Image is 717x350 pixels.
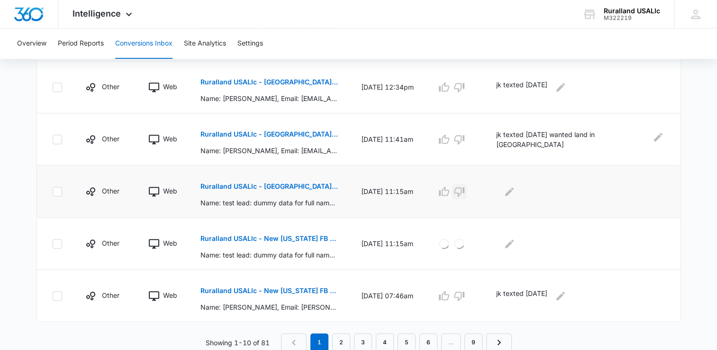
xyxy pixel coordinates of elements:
button: Edit Comments [553,288,568,304]
p: Name: [PERSON_NAME], Email: [PERSON_NAME][EMAIL_ADDRESS][PERSON_NAME][DOMAIN_NAME], Phone: [PHONE... [200,302,338,312]
p: Web [163,238,177,248]
button: Settings [237,28,263,59]
td: [DATE] 11:15am [350,218,425,270]
p: Name: test lead: dummy data for full name, Email: [EMAIL_ADDRESS][DOMAIN_NAME], Phone: test lead:... [200,250,338,260]
button: Ruralland USALlc - New [US_STATE] FB Lead - M360 Notificaion [200,279,338,302]
p: Other [102,290,119,300]
p: Name: [PERSON_NAME], Email: [EMAIL_ADDRESS][DOMAIN_NAME], Phone: [PHONE_NUMBER] Are you intereste... [200,146,338,156]
p: Other [102,186,119,196]
td: [DATE] 07:46am [350,270,425,322]
p: Web [163,134,177,144]
p: Name: [PERSON_NAME], Email: [EMAIL_ADDRESS], Phone: [PHONE_NUMBER] Are you interested in our fina... [200,93,338,103]
button: Ruralland USALlc - New [US_STATE] FB Lead - M360 Notificaion [200,227,338,250]
p: jk texted [DATE] [496,288,547,304]
p: Other [102,238,119,248]
p: Other [102,134,119,144]
button: Edit Comments [651,129,665,145]
button: Edit Comments [502,236,517,251]
td: [DATE] 12:34pm [350,61,425,113]
p: jk texted [DATE] wanted land in [GEOGRAPHIC_DATA] [496,129,646,149]
p: Ruralland USALlc - New [US_STATE] FB Lead - M360 Notificaion [200,287,338,294]
p: Name: test lead: dummy data for full name, Email: [EMAIL_ADDRESS][DOMAIN_NAME], Phone: test lead:... [200,198,338,208]
p: Ruralland USALlc - [GEOGRAPHIC_DATA][US_STATE] FB Lead - M360 Notificaion [200,183,338,190]
button: Period Reports [58,28,104,59]
button: Edit Comments [502,184,517,199]
p: jk texted [DATE] [496,80,547,95]
p: Ruralland USALlc - [GEOGRAPHIC_DATA][US_STATE] FB Lead - M360 Notificaion [200,131,338,138]
p: Web [163,186,177,196]
p: Ruralland USALlc - New [US_STATE] FB Lead - M360 Notificaion [200,235,338,242]
p: Web [163,82,177,92]
p: Ruralland USALlc - [GEOGRAPHIC_DATA][US_STATE] FB Lead - M360 Notificaion [200,79,338,85]
button: Ruralland USALlc - [GEOGRAPHIC_DATA][US_STATE] FB Lead - M360 Notificaion [200,71,338,93]
div: account name [604,7,660,15]
p: Showing 1-10 of 81 [206,338,270,348]
p: Other [102,82,119,92]
span: Intelligence [73,9,121,18]
button: Conversions Inbox [115,28,172,59]
button: Edit Comments [553,80,568,95]
button: Site Analytics [184,28,226,59]
button: Overview [17,28,46,59]
td: [DATE] 11:15am [350,166,425,218]
p: Web [163,290,177,300]
button: Ruralland USALlc - [GEOGRAPHIC_DATA][US_STATE] FB Lead - M360 Notificaion [200,123,338,146]
td: [DATE] 11:41am [350,113,425,166]
button: Ruralland USALlc - [GEOGRAPHIC_DATA][US_STATE] FB Lead - M360 Notificaion [200,175,338,198]
div: account id [604,15,660,21]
